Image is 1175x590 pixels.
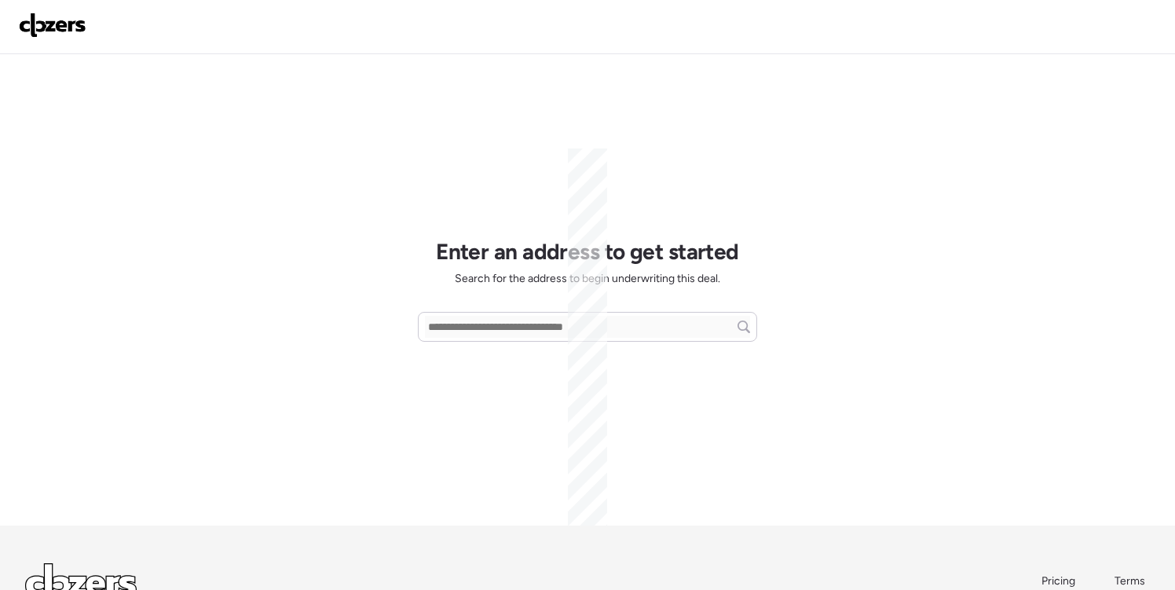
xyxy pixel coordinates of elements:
a: Terms [1115,574,1150,589]
img: Logo [19,13,86,38]
a: Pricing [1041,574,1077,589]
span: Pricing [1041,574,1075,588]
h1: Enter an address to get started [436,238,739,265]
span: Search for the address to begin underwriting this deal. [455,271,720,287]
span: Terms [1115,574,1145,588]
